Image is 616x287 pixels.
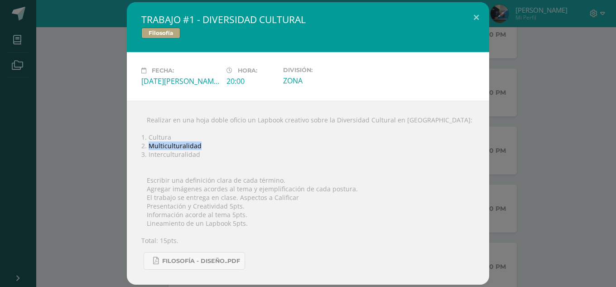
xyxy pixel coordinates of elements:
label: División: [283,67,361,73]
span: Fecha: [152,67,174,74]
div: [DATE][PERSON_NAME] [141,76,219,86]
button: Close (Esc) [463,2,489,33]
span: Filosofía [141,28,180,39]
div: ZONA [283,76,361,86]
h2: TRABAJO #1 - DIVERSIDAD CULTURAL [141,13,475,26]
div:  Realizar en una hoja doble oficio un Lapbook creativo sobre la Diversidad Cultural en [GEOGRAPH... [127,101,489,285]
a: FILOSOFÍA - DISEÑO..pdf [144,252,245,270]
span: Hora: [238,67,257,74]
span: FILOSOFÍA - DISEÑO..pdf [162,258,240,265]
div: 20:00 [226,76,276,86]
